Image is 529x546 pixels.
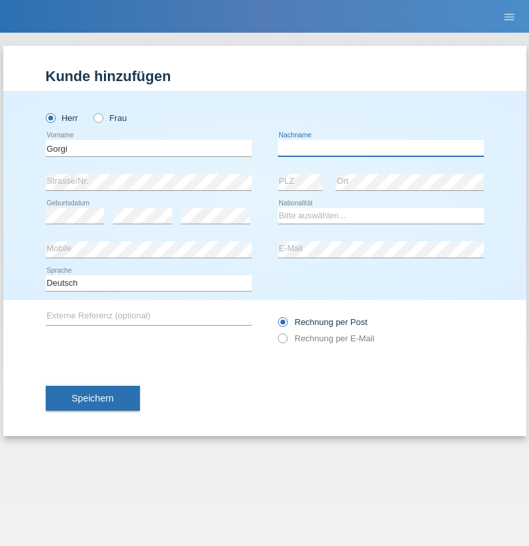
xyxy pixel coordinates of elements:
input: Rechnung per E-Mail [278,333,286,350]
label: Herr [46,113,78,123]
h1: Kunde hinzufügen [46,68,484,84]
label: Rechnung per Post [278,317,367,327]
input: Frau [94,113,102,122]
label: Frau [94,113,127,123]
a: menu [496,12,522,20]
i: menu [503,10,516,24]
span: Speichern [72,393,114,403]
input: Rechnung per Post [278,317,286,333]
label: Rechnung per E-Mail [278,333,375,343]
input: Herr [46,113,54,122]
button: Speichern [46,386,140,411]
